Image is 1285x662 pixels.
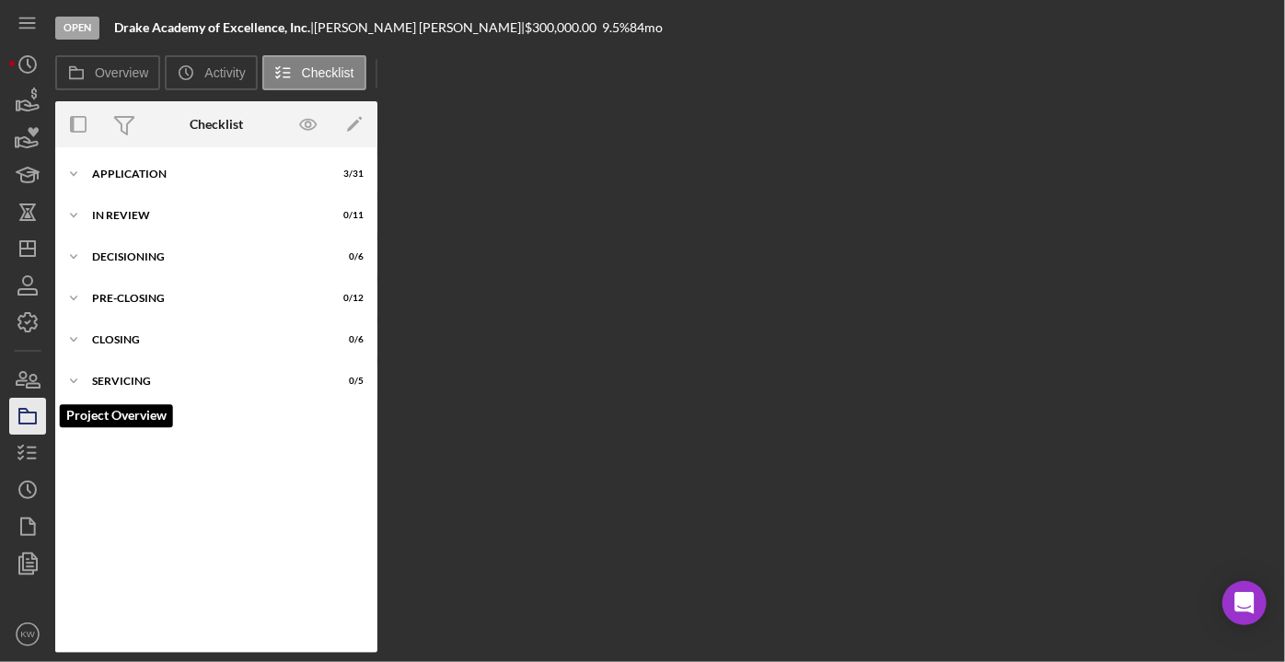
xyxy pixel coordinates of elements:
div: $300,000.00 [525,20,602,35]
div: 3 / 31 [330,168,364,180]
div: 9.5 % [602,20,630,35]
div: 0 / 6 [330,251,364,262]
div: 84 mo [630,20,663,35]
div: 0 / 11 [330,210,364,221]
div: Closing [92,334,318,345]
button: Activity [165,55,257,90]
div: Checklist [190,117,243,132]
button: Overview [55,55,160,90]
label: Activity [204,65,245,80]
div: 0 / 6 [330,334,364,345]
label: Checklist [302,65,354,80]
div: Pre-Closing [92,293,318,304]
div: Decisioning [92,251,318,262]
div: 0 / 12 [330,293,364,304]
label: Overview [95,65,148,80]
div: Open [55,17,99,40]
button: Checklist [262,55,366,90]
b: Drake Academy of Excellence, Inc. [114,19,310,35]
div: 0 / 5 [330,376,364,387]
div: Application [92,168,318,180]
div: [PERSON_NAME] [PERSON_NAME] | [314,20,525,35]
div: Open Intercom Messenger [1222,581,1267,625]
button: KW [9,616,46,653]
text: KW [20,630,35,640]
div: | [114,20,314,35]
div: Servicing [92,376,318,387]
div: In Review [92,210,318,221]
